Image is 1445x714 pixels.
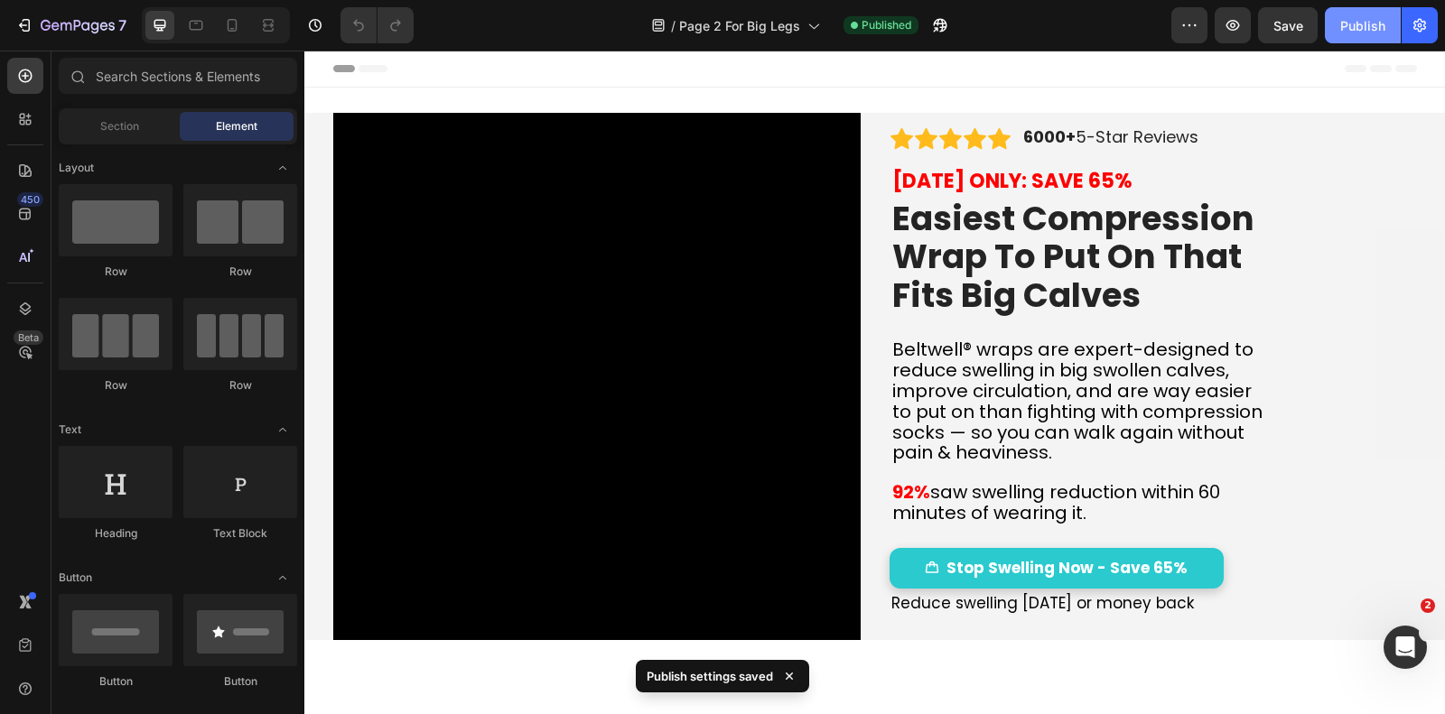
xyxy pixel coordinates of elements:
[1421,598,1435,613] span: 2
[588,286,958,414] span: Beltwell® wraps are expert-designed to reduce swelling in big swollen calves, improve circulation...
[647,667,773,685] p: Publish settings saved
[506,311,535,340] button: Carousel Next Arrow
[340,7,414,43] div: Undo/Redo
[183,377,297,394] div: Row
[118,14,126,36] p: 7
[59,264,172,280] div: Row
[59,58,297,94] input: Search Sections & Elements
[59,673,172,690] div: Button
[588,116,828,144] span: [DATE] ONLY: SAVE 65%
[1384,626,1427,669] iframe: Intercom live chat
[268,415,297,444] span: Toggle open
[7,7,135,43] button: 7
[679,16,800,35] span: Page 2 For Big Legs
[588,429,626,454] strong: 92%
[216,118,257,134] span: Element
[1340,16,1385,35] div: Publish
[14,330,43,345] div: Beta
[588,429,916,475] span: saw swelling reduction within 60 minutes of wearing it.
[1258,7,1318,43] button: Save
[585,497,919,539] a: Stop Swelling Now - Save 65%
[304,51,1445,714] iframe: Design area
[17,192,43,207] div: 450
[183,673,297,690] div: Button
[1273,18,1303,33] span: Save
[587,542,890,563] span: Reduce swelling [DATE] or money back
[862,17,911,33] span: Published
[59,570,92,586] span: Button
[183,525,297,542] div: Text Block
[588,144,950,268] span: Easiest Compression Wrap To Put On That Fits Big Calves
[642,506,883,528] strong: Stop Swelling Now - Save 65%
[671,16,676,35] span: /
[59,525,172,542] div: Heading
[183,264,297,280] div: Row
[268,563,297,592] span: Toggle open
[59,160,94,176] span: Layout
[719,75,771,97] strong: 6000+
[100,118,139,134] span: Section
[719,75,894,97] span: 5-Star Reviews
[59,422,81,438] span: Text
[59,377,172,394] div: Row
[268,153,297,182] span: Toggle open
[1325,7,1401,43] button: Publish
